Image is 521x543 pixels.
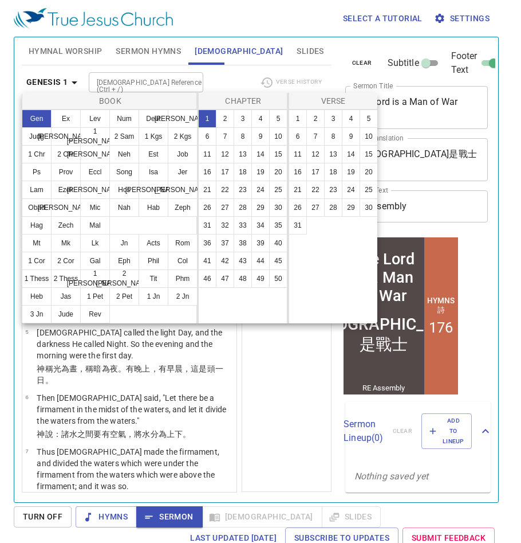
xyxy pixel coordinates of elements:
[289,181,307,199] button: 21
[234,269,252,288] button: 48
[306,198,325,217] button: 27
[80,287,110,306] button: 1 Pet
[269,110,287,128] button: 5
[22,163,52,181] button: Ps
[22,198,52,217] button: Obad
[269,145,287,163] button: 15
[251,127,270,146] button: 9
[109,252,139,270] button: Eph
[234,127,252,146] button: 8
[22,145,52,163] button: 1 Chr
[216,127,234,146] button: 7
[289,198,307,217] button: 26
[168,181,198,199] button: [PERSON_NAME]
[51,216,81,235] button: Zech
[139,252,168,270] button: Phil
[306,181,325,199] button: 22
[139,198,168,217] button: Hab
[198,145,216,163] button: 11
[306,145,325,163] button: 12
[168,198,198,217] button: Zeph
[342,110,360,128] button: 4
[51,305,81,323] button: Jude
[80,110,110,128] button: Lev
[251,145,270,163] button: 14
[198,234,216,252] button: 36
[342,163,360,181] button: 19
[51,163,81,181] button: Prov
[216,216,234,235] button: 32
[234,198,252,217] button: 28
[324,127,342,146] button: 8
[80,252,110,270] button: Gal
[168,287,198,306] button: 2 Jn
[198,127,216,146] button: 6
[289,216,307,235] button: 31
[251,252,270,270] button: 44
[51,198,81,217] button: [PERSON_NAME]
[234,145,252,163] button: 13
[51,287,81,306] button: Jas
[25,95,196,107] p: Book
[251,181,270,199] button: 24
[360,127,378,146] button: 10
[234,216,252,235] button: 33
[22,110,52,128] button: Gen
[109,287,139,306] button: 2 Pet
[360,110,378,128] button: 5
[251,163,270,181] button: 19
[139,287,168,306] button: 1 Jn
[51,127,81,146] button: [PERSON_NAME]
[139,110,168,128] button: Deut
[198,198,216,217] button: 26
[324,181,342,199] button: 23
[22,216,52,235] button: Hag
[234,234,252,252] button: 38
[168,163,198,181] button: Jer
[80,216,110,235] button: Mal
[198,252,216,270] button: 41
[269,234,287,252] button: 40
[22,181,52,199] button: Lam
[22,305,52,323] button: 3 Jn
[324,145,342,163] button: 13
[168,252,198,270] button: Col
[80,305,110,323] button: Rev
[22,234,52,252] button: Mt
[109,145,139,163] button: Neh
[22,287,52,306] button: Heb
[251,234,270,252] button: 39
[80,234,110,252] button: Lk
[109,163,139,181] button: Song
[269,269,287,288] button: 50
[269,252,287,270] button: 45
[324,198,342,217] button: 28
[51,145,81,163] button: 2 Chr
[51,234,81,252] button: Mk
[80,181,110,199] button: [PERSON_NAME]
[51,181,81,199] button: Ezek
[289,110,307,128] button: 1
[342,181,360,199] button: 24
[342,198,360,217] button: 29
[88,84,112,101] li: 176
[139,145,168,163] button: Est
[216,269,234,288] button: 47
[139,181,168,199] button: [PERSON_NAME]
[168,127,198,146] button: 2 Kgs
[80,145,110,163] button: [PERSON_NAME]
[198,216,216,235] button: 31
[251,110,270,128] button: 4
[22,269,52,288] button: 1 Thess
[80,127,110,146] button: 1 [PERSON_NAME]
[251,269,270,288] button: 49
[109,181,139,199] button: Hos
[109,269,139,288] button: 2 [PERSON_NAME]
[198,163,216,181] button: 16
[168,145,198,163] button: Job
[360,181,378,199] button: 25
[360,198,378,217] button: 30
[291,95,375,107] p: Verse
[360,163,378,181] button: 20
[216,252,234,270] button: 42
